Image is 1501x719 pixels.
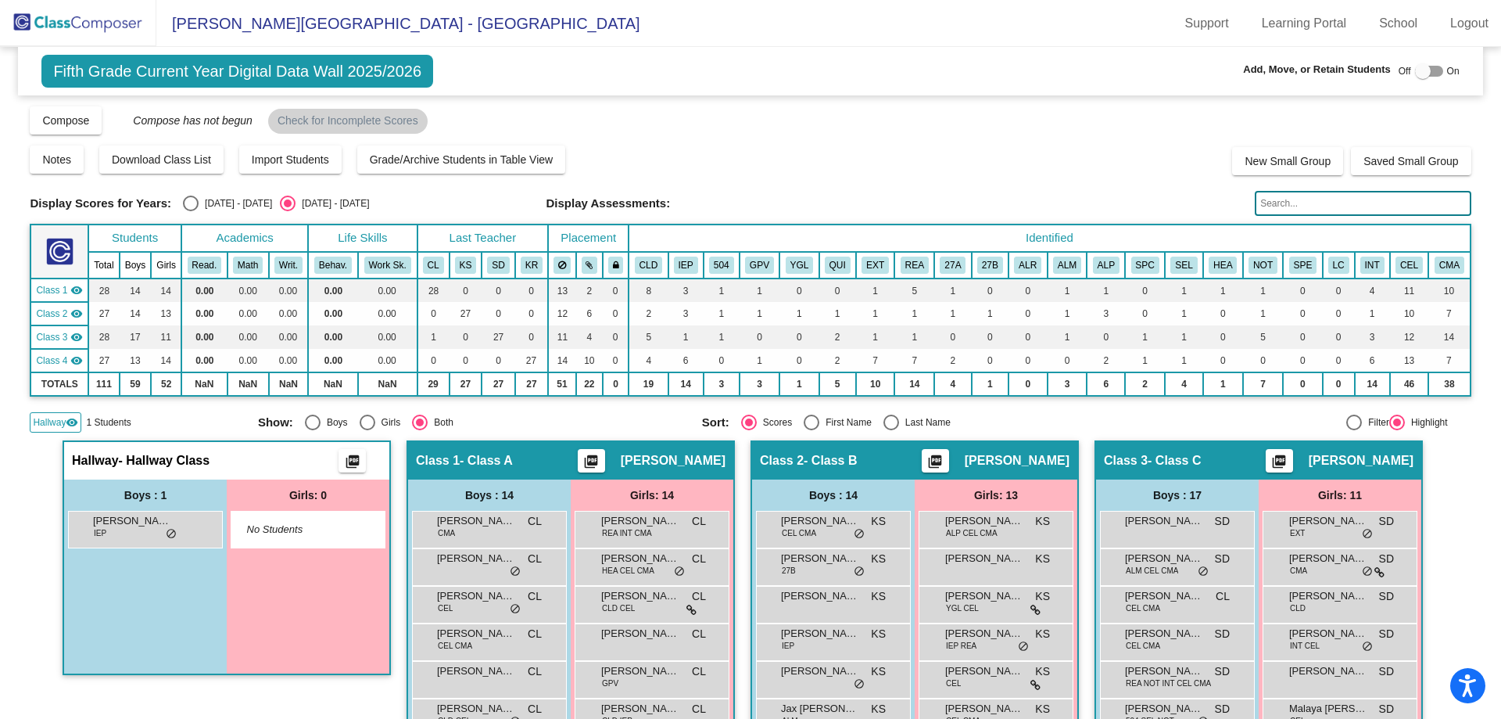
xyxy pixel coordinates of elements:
td: 0 [1283,302,1322,325]
td: 14 [548,349,575,372]
td: Kim Szymanski - Class B [30,302,88,325]
td: 14 [668,372,704,396]
td: 0 [417,349,450,372]
td: 0.00 [227,302,269,325]
a: Logout [1438,11,1501,36]
button: REA [901,257,929,274]
input: Search... [1255,191,1471,216]
button: CEL [1395,257,1423,274]
th: Keep with teacher [603,252,629,279]
button: YGL [786,257,814,274]
td: 0 [972,279,1008,302]
button: Print Students Details [339,449,366,473]
td: 1 [819,302,856,325]
td: 0 [934,325,971,349]
span: New Small Group [1245,155,1331,167]
td: NaN [227,372,269,396]
td: 0 [1048,349,1087,372]
mat-chip: Check for Incomplete Scores [268,109,428,134]
span: Class 2 [36,307,67,321]
td: 0 [1203,302,1243,325]
td: 3 [1087,302,1125,325]
mat-icon: visibility [70,307,83,320]
mat-icon: picture_as_pdf [1270,453,1288,475]
td: 2 [629,302,668,325]
td: 0.00 [269,349,309,372]
td: 5 [629,325,668,349]
span: Class 3 [36,330,67,344]
td: 13 [151,302,181,325]
div: [DATE] - [DATE] [199,196,272,210]
td: 1 [856,325,894,349]
td: 10 [856,372,894,396]
td: 0 [1008,325,1047,349]
td: 10 [576,349,603,372]
button: ALM [1053,257,1081,274]
td: 2 [1125,372,1165,396]
button: CLD [635,257,663,274]
td: 1 [779,302,819,325]
td: 0 [450,279,482,302]
td: 3 [668,279,704,302]
td: 0 [482,279,514,302]
a: Learning Portal [1249,11,1359,36]
button: New Small Group [1232,147,1343,175]
button: ALR [1014,257,1041,274]
td: 0 [515,279,548,302]
td: 2 [819,325,856,349]
th: Quiet [819,252,856,279]
td: 0 [603,325,629,349]
button: Print Students Details [578,449,605,473]
td: 1 [704,279,740,302]
td: 0 [1323,302,1355,325]
span: Compose has not begun [117,114,253,127]
td: 1 [972,372,1008,396]
button: Grade/Archive Students in Table View [357,146,566,174]
th: Boys [120,252,152,279]
span: Class 1 [36,283,67,297]
td: 4 [576,325,603,349]
th: Culturally Linguistic Diversity [629,252,668,279]
th: Last Teacher [417,225,549,252]
td: 7 [1428,349,1470,372]
th: Sarah Delein [482,252,514,279]
td: 2 [819,349,856,372]
td: 0 [1323,349,1355,372]
th: Learning Center [1323,252,1355,279]
th: Keep with students [576,252,603,279]
td: 1 [1048,325,1087,349]
button: Print Students Details [922,449,949,473]
td: 0 [1323,325,1355,349]
th: Advanced Learning Plan (General) [1087,252,1125,279]
td: 1 [740,349,780,372]
th: Counseling Services [1165,252,1203,279]
button: KS [455,257,477,274]
td: 22 [576,372,603,396]
td: 5 [894,279,934,302]
td: 27 [482,372,514,396]
td: 12 [548,302,575,325]
td: 3 [740,372,780,396]
td: 1 [1165,325,1203,349]
td: 7 [894,349,934,372]
th: Individualized Education Plan [668,252,704,279]
td: 0 [603,302,629,325]
td: 0.00 [181,279,227,302]
td: 1 [417,325,450,349]
th: Academics [181,225,308,252]
td: 14 [120,302,152,325]
td: 0.00 [308,349,357,372]
td: NaN [308,372,357,396]
th: CMAS - Math - Met/Exceeded [1428,252,1470,279]
td: 4 [629,349,668,372]
td: 1 [1165,302,1203,325]
td: 1 [894,302,934,325]
td: 0 [779,325,819,349]
td: 19 [629,372,668,396]
td: 1 [1125,349,1165,372]
td: NaN [358,372,417,396]
th: Young for Grade Level [779,252,819,279]
button: Import Students [239,146,342,174]
td: 0.00 [227,325,269,349]
button: Compose [30,106,102,135]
